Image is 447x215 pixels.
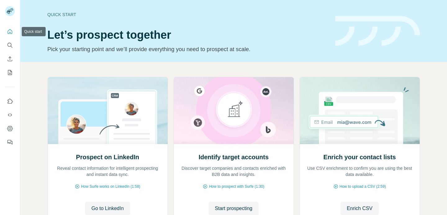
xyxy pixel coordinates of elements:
span: How to upload a CSV (2:59) [340,184,386,189]
img: Enrich your contact lists [300,77,420,144]
p: Pick your starting point and we’ll provide everything you need to prospect at scale. [47,45,328,54]
span: Go to LinkedIn [91,205,124,212]
h2: Prospect on LinkedIn [76,153,139,161]
span: How Surfe works on LinkedIn (1:58) [81,184,140,189]
h1: Let’s prospect together [47,29,328,41]
button: Feedback [5,137,15,148]
img: Prospect on LinkedIn [47,77,168,144]
p: Discover target companies and contacts enriched with B2B data and insights. [180,165,287,178]
div: Quick start [47,11,328,18]
span: Enrich CSV [347,205,372,212]
p: Use CSV enrichment to confirm you are using the best data available. [306,165,413,178]
img: banner [335,16,420,46]
h2: Enrich your contact lists [323,153,396,161]
button: Enrich CSV [5,53,15,64]
button: My lists [5,67,15,78]
p: Reveal contact information for intelligent prospecting and instant data sync. [54,165,161,178]
img: Identify target accounts [174,77,294,144]
span: Start prospecting [215,205,252,212]
button: Quick start [5,26,15,37]
button: Use Surfe API [5,109,15,121]
button: Use Surfe on LinkedIn [5,96,15,107]
button: Dashboard [5,123,15,134]
h2: Identify target accounts [199,153,269,161]
span: How to prospect with Surfe (1:30) [209,184,264,189]
button: Search [5,40,15,51]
